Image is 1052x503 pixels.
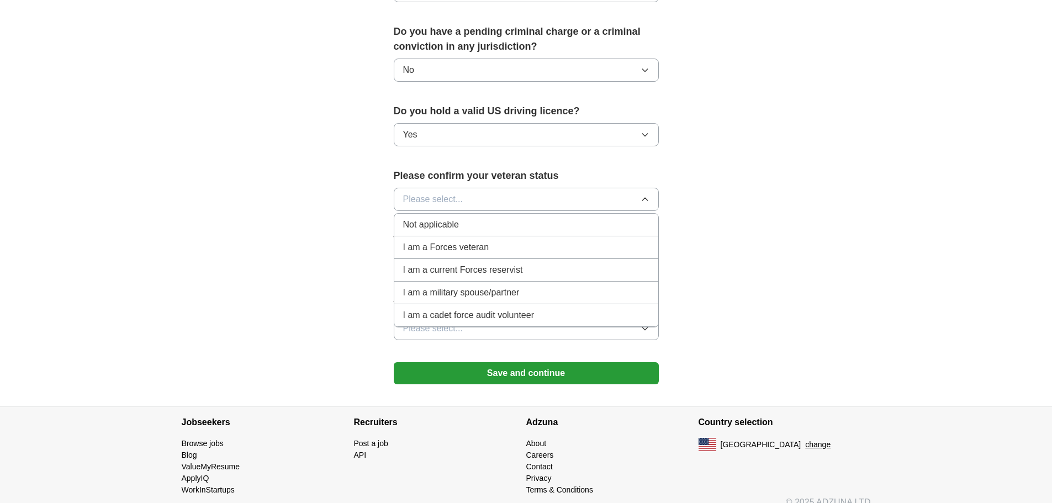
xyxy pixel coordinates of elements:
span: Please select... [403,193,463,206]
a: Privacy [526,474,552,483]
button: change [805,439,831,451]
span: I am a current Forces reservist [403,263,523,277]
button: No [394,59,659,82]
button: Yes [394,123,659,146]
a: Terms & Conditions [526,485,593,494]
label: Please confirm your veteran status [394,168,659,183]
label: Do you hold a valid US driving licence? [394,104,659,119]
span: Not applicable [403,218,459,231]
span: I am a cadet force audit volunteer [403,309,534,322]
button: Save and continue [394,362,659,384]
a: About [526,439,547,448]
span: I am a military spouse/partner [403,286,520,299]
a: ValueMyResume [182,462,240,471]
h4: Country selection [699,407,871,438]
label: Do you have a pending criminal charge or a criminal conviction in any jurisdiction? [394,24,659,54]
a: Browse jobs [182,439,224,448]
a: Blog [182,451,197,459]
a: WorkInStartups [182,485,235,494]
a: Post a job [354,439,388,448]
img: US flag [699,438,716,451]
span: I am a Forces veteran [403,241,489,254]
span: Yes [403,128,417,141]
a: Contact [526,462,553,471]
button: Please select... [394,188,659,211]
a: API [354,451,367,459]
span: [GEOGRAPHIC_DATA] [721,439,801,451]
span: No [403,63,414,77]
a: ApplyIQ [182,474,209,483]
span: Please select... [403,322,463,335]
a: Careers [526,451,554,459]
button: Please select... [394,317,659,340]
